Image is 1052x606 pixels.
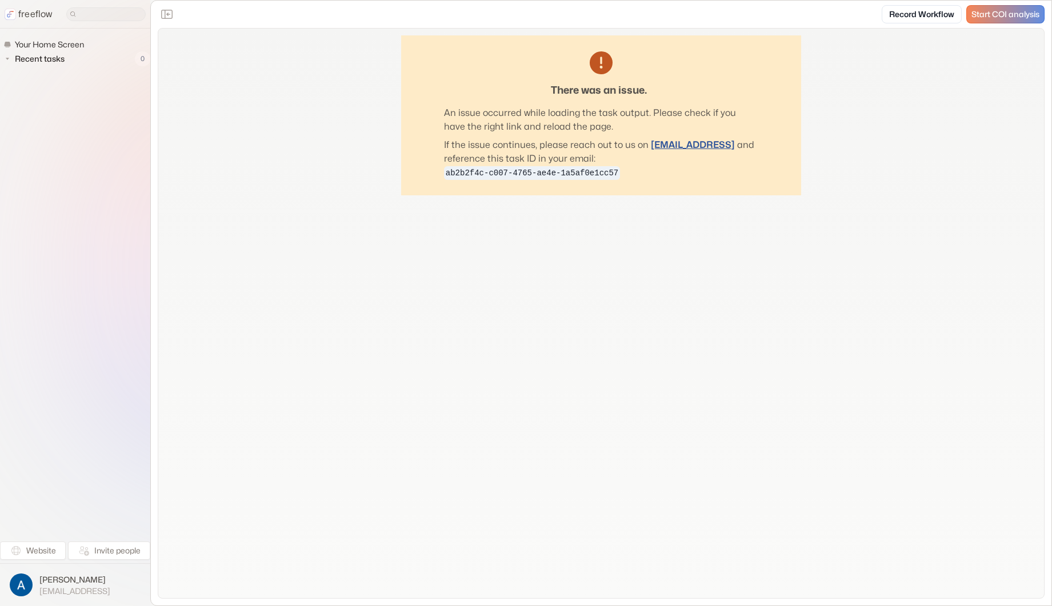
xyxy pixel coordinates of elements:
[7,571,143,599] button: [PERSON_NAME][EMAIL_ADDRESS]
[18,7,53,21] p: freeflow
[135,51,150,66] span: 0
[39,586,110,596] span: [EMAIL_ADDRESS]
[13,39,87,50] span: Your Home Screen
[551,83,647,97] div: There was an issue.
[13,53,68,65] span: Recent tasks
[39,574,110,585] span: [PERSON_NAME]
[444,106,758,134] p: An issue occurred while loading the task output. Please check if you have the right link and relo...
[3,38,89,51] a: Your Home Screen
[882,5,962,23] a: Record Workflow
[68,541,150,560] button: Invite people
[3,52,69,66] button: Recent tasks
[5,7,53,21] a: freeflow
[158,5,176,23] button: Close the sidebar
[966,5,1045,23] a: Start COI analysis
[971,10,1039,19] span: Start COI analysis
[444,138,758,180] p: If the issue continues, please reach out to us on and reference this task ID in your email:
[444,166,620,180] code: ab2b2f4c-c007-4765-ae4e-1a5af0e1cc57
[651,139,735,150] a: [EMAIL_ADDRESS]
[10,573,33,596] img: profile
